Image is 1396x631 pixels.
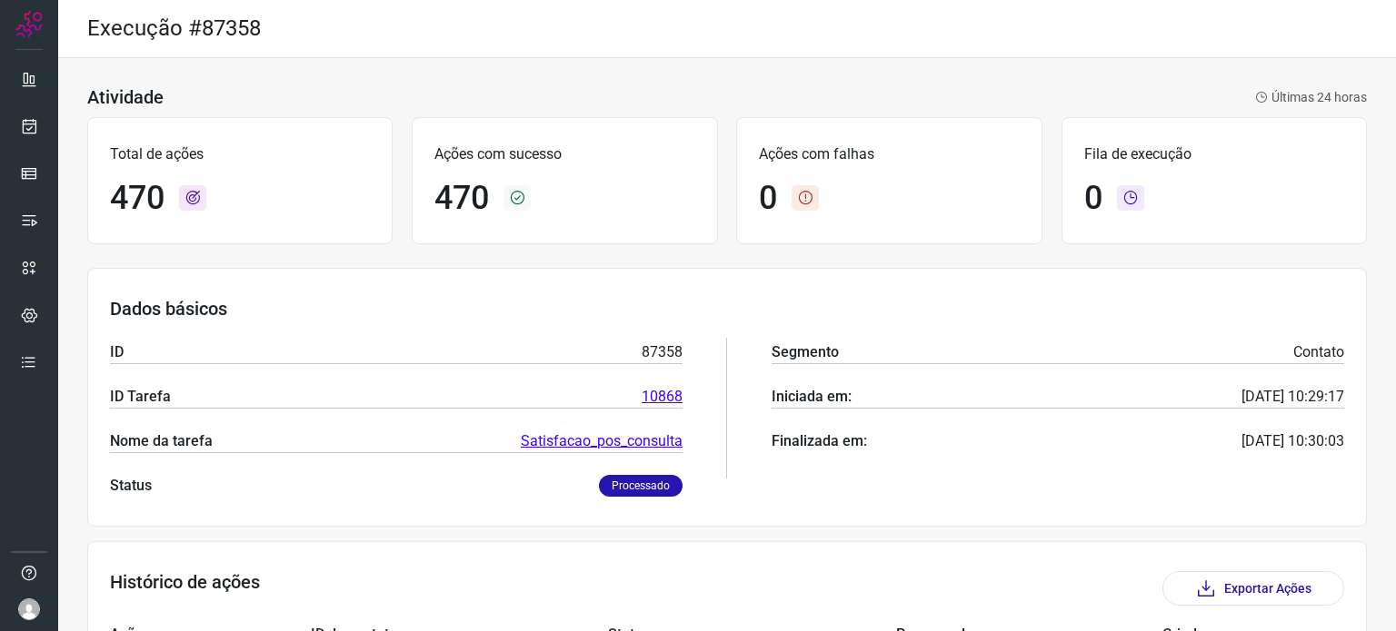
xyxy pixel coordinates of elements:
p: ID Tarefa [110,386,171,408]
button: Exportar Ações [1162,571,1344,606]
h3: Dados básicos [110,298,1344,320]
h1: 0 [759,179,777,218]
h1: 470 [434,179,489,218]
p: Contato [1293,341,1344,363]
h1: 470 [110,179,165,218]
p: Total de ações [110,143,370,165]
h1: 0 [1084,179,1102,218]
p: [DATE] 10:29:17 [1241,386,1344,408]
p: Iniciada em: [772,386,852,408]
p: Fila de execução [1084,143,1344,165]
p: Finalizada em: [772,430,867,452]
h3: Histórico de ações [110,571,260,606]
p: ID [110,341,124,363]
p: [DATE] 10:30:03 [1241,430,1344,452]
img: avatar-user-boy.jpg [18,598,40,620]
p: Ações com falhas [759,143,1019,165]
p: Processado [599,475,683,497]
p: 87358 [642,341,683,363]
img: Logo [15,11,43,38]
p: Segmento [772,341,839,363]
p: Nome da tarefa [110,430,213,452]
p: Status [110,475,152,497]
p: Ações com sucesso [434,143,694,165]
a: 10868 [642,386,683,408]
h2: Execução #87358 [87,15,261,42]
h3: Atividade [87,86,164,108]
a: Satisfacao_pos_consulta [521,430,683,452]
p: Últimas 24 horas [1255,88,1367,107]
